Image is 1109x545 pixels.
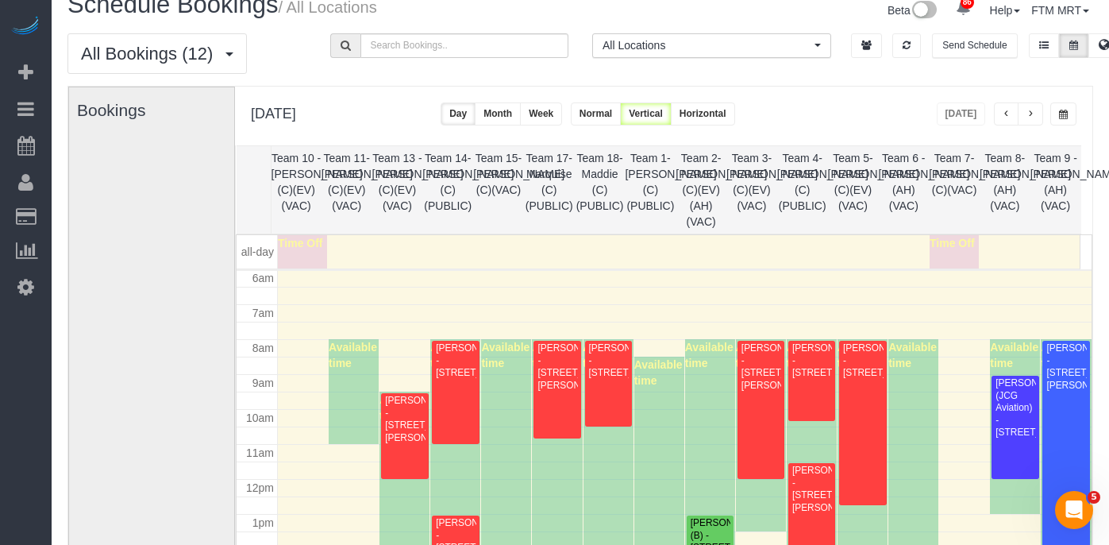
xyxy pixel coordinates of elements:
[77,101,238,119] h3: Bookings
[791,342,833,379] div: [PERSON_NAME] - [STREET_ADDRESS]
[911,1,937,21] img: New interface
[430,341,479,369] span: Available time
[252,307,274,319] span: 7am
[571,102,621,126] button: Normal
[736,341,784,369] span: Available time
[532,341,580,369] span: Available time
[888,341,937,369] span: Available time
[252,516,274,529] span: 1pm
[888,4,937,17] a: Beta
[726,146,777,234] th: Team 3- [PERSON_NAME] (C)(EV)(VAC)
[588,342,630,379] div: [PERSON_NAME] - [STREET_ADDRESS]
[937,102,986,126] button: [DATE]
[1045,342,1087,392] div: [PERSON_NAME] - [STREET_ADDRESS][PERSON_NAME]
[583,341,632,369] span: Available time
[524,146,575,234] th: Team 17- Marquise (C)(PUBLIC)
[1055,491,1093,529] iframe: Intercom live chat
[842,342,884,379] div: [PERSON_NAME] - [STREET_ADDRESS]
[932,33,1017,58] button: Send Schedule
[1041,341,1089,369] span: Available time
[537,342,578,392] div: [PERSON_NAME] - [STREET_ADDRESS][PERSON_NAME]
[603,37,811,53] span: All Locations
[10,16,41,38] img: Automaid Logo
[271,146,322,234] th: Team 10 - [PERSON_NAME] (C)(EV)(VAC)
[980,146,1030,234] th: Team 8- [PERSON_NAME] (AH)(VAC)
[384,395,426,444] div: [PERSON_NAME] - [STREET_ADDRESS][PERSON_NAME]
[246,481,274,494] span: 12pm
[995,377,1036,439] div: [PERSON_NAME] (JCG Aviation) - [STREET_ADDRESS]
[878,146,929,234] th: Team 6 - [PERSON_NAME] (AH)(VAC)
[990,341,1038,369] span: Available time
[777,146,828,234] th: Team 4- [PERSON_NAME] (C)(PUBLIC)
[929,146,980,234] th: Team 7- [PERSON_NAME] (C)(VAC)
[990,4,1021,17] a: Help
[322,146,372,234] th: Team 11- [PERSON_NAME] (C)(EV)(VAC)
[1031,4,1089,17] a: FTM MRT
[791,465,833,514] div: [PERSON_NAME] - [STREET_ADDRESS][PERSON_NAME]
[625,146,676,234] th: Team 1- [PERSON_NAME] (C)(PUBLIC)
[620,102,672,126] button: Vertical
[828,146,879,234] th: Team 5- [PERSON_NAME] (C)(EV)(VAC)
[473,146,524,234] th: Team 15- [PERSON_NAME] (C)(VAC)
[251,102,296,122] h2: [DATE]
[372,146,423,234] th: Team 13 - [PERSON_NAME] (C)(EV)(VAC)
[676,146,726,234] th: Team 2- [PERSON_NAME] (C)(EV)(AH)(VAC)
[741,342,782,392] div: [PERSON_NAME] - [STREET_ADDRESS][PERSON_NAME]
[930,237,975,249] span: Time Off
[475,102,521,126] button: Month
[252,272,274,284] span: 6am
[360,33,569,58] input: Search Bookings..
[592,33,831,58] button: All Locations
[67,33,247,74] button: All Bookings (12)
[329,341,377,369] span: Available time
[575,146,626,234] th: Team 18- Maddie (C)(PUBLIC)
[671,102,735,126] button: Horizontal
[441,102,476,126] button: Day
[246,446,274,459] span: 11am
[634,358,683,387] span: Available time
[422,146,473,234] th: Team 14- [PERSON_NAME] (C)(PUBLIC)
[379,393,428,422] span: Available time
[520,102,562,126] button: Week
[787,341,835,369] span: Available time
[252,342,274,354] span: 8am
[246,412,274,424] span: 10am
[838,341,886,369] span: Available time
[1030,146,1081,234] th: Team 9 - [PERSON_NAME] (AH)(VAC)
[81,44,221,64] span: All Bookings (12)
[435,342,476,379] div: [PERSON_NAME] - [STREET_ADDRESS]
[481,341,529,369] span: Available time
[252,377,274,389] span: 9am
[685,341,734,369] span: Available time
[1088,491,1100,504] span: 5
